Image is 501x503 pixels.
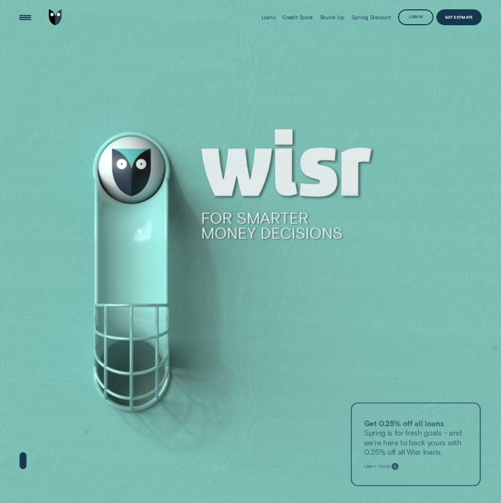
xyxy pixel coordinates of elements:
[351,403,481,487] a: Get 0.25% off all loansSpring is for fresh goals - and we’re here to back yours with 0.25% off al...
[18,9,33,25] button: Open Menu
[261,14,276,20] div: Loans
[436,9,481,25] a: Get Estimate
[320,14,344,20] div: Round Up
[398,9,434,25] button: Log in
[351,14,391,20] div: Spring Discount
[364,419,468,456] p: Spring is for fresh goals - and we’re here to back yours with 0.25% off all Wisr loans.
[364,464,390,470] span: Learn more
[364,419,444,428] strong: Get 0.25% off all loans
[283,14,312,20] div: Credit Score
[49,9,62,25] img: Wisr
